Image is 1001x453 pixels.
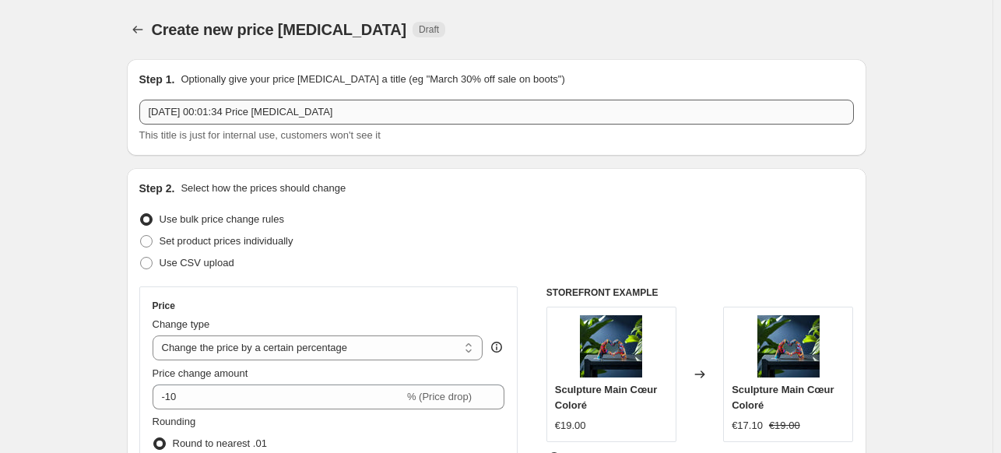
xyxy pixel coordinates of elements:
[546,286,854,299] h6: STOREFRONT EXAMPLE
[173,437,267,449] span: Round to nearest .01
[580,315,642,377] img: PG_3_80x.webp
[757,315,820,377] img: PG_3_80x.webp
[153,367,248,379] span: Price change amount
[160,213,284,225] span: Use bulk price change rules
[181,181,346,196] p: Select how the prices should change
[555,418,586,434] div: €19.00
[407,391,472,402] span: % (Price drop)
[139,72,175,87] h2: Step 1.
[153,300,175,312] h3: Price
[139,129,381,141] span: This title is just for internal use, customers won't see it
[732,418,763,434] div: €17.10
[769,418,800,434] strike: €19.00
[160,235,293,247] span: Set product prices individually
[139,100,854,125] input: 30% off holiday sale
[153,385,404,409] input: -15
[181,72,564,87] p: Optionally give your price [MEDICAL_DATA] a title (eg "March 30% off sale on boots")
[153,318,210,330] span: Change type
[152,21,407,38] span: Create new price [MEDICAL_DATA]
[419,23,439,36] span: Draft
[489,339,504,355] div: help
[127,19,149,40] button: Price change jobs
[555,384,657,411] span: Sculpture Main Cœur Coloré
[139,181,175,196] h2: Step 2.
[160,257,234,269] span: Use CSV upload
[153,416,196,427] span: Rounding
[732,384,834,411] span: Sculpture Main Cœur Coloré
